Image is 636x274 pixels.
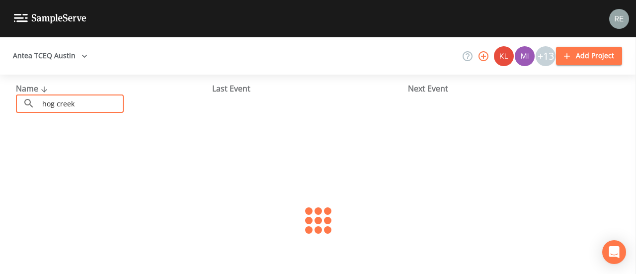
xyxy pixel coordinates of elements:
span: Name [16,83,50,94]
img: 9c4450d90d3b8045b2e5fa62e4f92659 [494,46,514,66]
div: Next Event [408,83,604,94]
input: Search Projects [39,94,124,113]
img: logo [14,14,86,23]
div: Open Intercom Messenger [602,240,626,264]
div: Last Event [212,83,408,94]
button: Antea TCEQ Austin [9,47,91,65]
img: a1ea4ff7c53760f38bef77ef7c6649bf [515,46,535,66]
img: e720f1e92442e99c2aab0e3b783e6548 [609,9,629,29]
div: Miriaha Caddie [514,46,535,66]
div: Kler Teran [493,46,514,66]
div: +13 [536,46,556,66]
button: Add Project [556,47,622,65]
